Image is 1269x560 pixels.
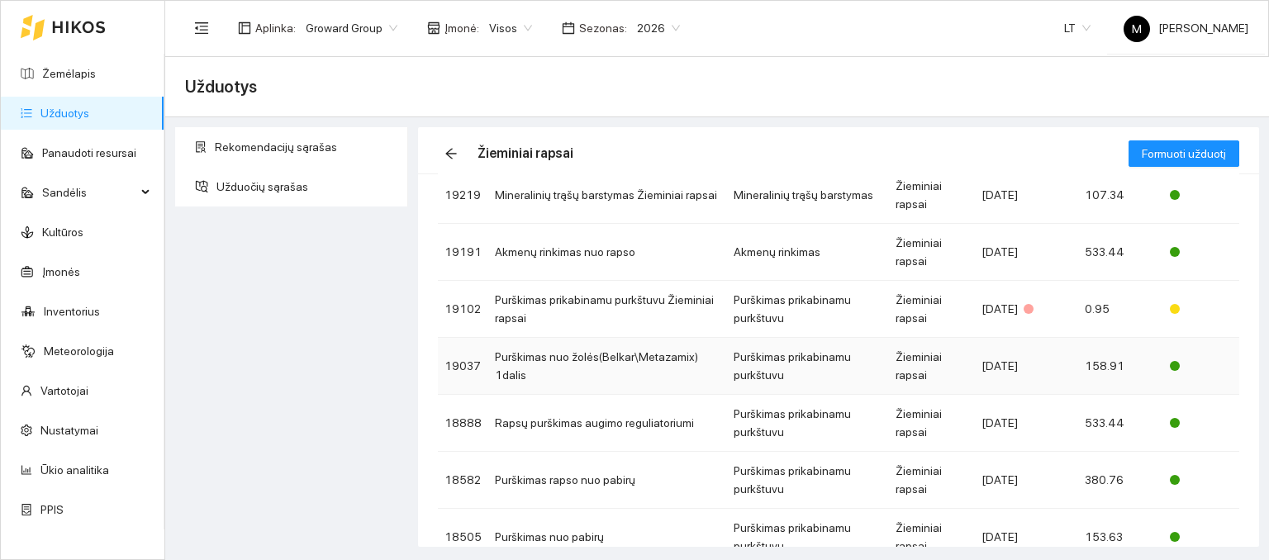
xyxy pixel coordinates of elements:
[579,19,627,37] span: Sezonas :
[306,16,397,40] span: Groward Group
[889,395,975,452] td: Žieminiai rapsai
[1078,452,1163,509] td: 380.76
[889,281,975,338] td: Žieminiai rapsai
[438,338,488,395] td: 19037
[438,281,488,338] td: 19102
[438,167,488,224] td: 19219
[1129,140,1239,167] button: Formuoti užduotį
[1078,224,1163,281] td: 533.44
[42,146,136,159] a: Panaudoti resursai
[216,170,395,203] span: Užduočių sąrašas
[981,186,1072,204] div: [DATE]
[40,424,98,437] a: Nustatymai
[1132,16,1142,42] span: M
[438,140,464,167] button: arrow-left
[40,503,64,516] a: PPIS
[42,225,83,239] a: Kultūros
[488,224,727,281] td: Akmenų rinkimas nuo rapso
[194,21,209,36] span: menu-fold
[488,281,727,338] td: Purškimas prikabinamu purkštuvu Žieminiai rapsai
[1124,21,1248,35] span: [PERSON_NAME]
[185,12,218,45] button: menu-fold
[215,131,395,164] span: Rekomendacijų sąrašas
[438,224,488,281] td: 19191
[727,338,889,395] td: Purškimas prikabinamu purkštuvu
[981,357,1072,375] div: [DATE]
[1078,338,1163,395] td: 158.91
[727,281,889,338] td: Purškimas prikabinamu purkštuvu
[427,21,440,35] span: shop
[981,300,1072,318] div: [DATE]
[439,147,463,160] span: arrow-left
[889,224,975,281] td: Žieminiai rapsai
[195,141,207,153] span: solution
[40,384,88,397] a: Vartotojai
[1078,281,1163,338] td: 0.95
[637,16,680,40] span: 2026
[40,107,89,120] a: Užduotys
[438,452,488,509] td: 18582
[40,463,109,477] a: Ūkio analitika
[889,167,975,224] td: Žieminiai rapsai
[981,528,1072,546] div: [DATE]
[488,167,727,224] td: Mineralinių trąšų barstymas Žieminiai rapsai
[42,176,136,209] span: Sandėlis
[981,243,1072,261] div: [DATE]
[562,21,575,35] span: calendar
[488,338,727,395] td: Purškimas nuo žolės(Belkar\Metazamix) 1dalis
[889,338,975,395] td: Žieminiai rapsai
[727,452,889,509] td: Purškimas prikabinamu purkštuvu
[44,344,114,358] a: Meteorologija
[1142,145,1226,163] span: Formuoti užduotį
[255,19,296,37] span: Aplinka :
[488,452,727,509] td: Purškimas rapso nuo pabirų
[489,16,532,40] span: Visos
[42,265,80,278] a: Įmonės
[185,74,257,100] span: Užduotys
[42,67,96,80] a: Žemėlapis
[44,305,100,318] a: Inventorius
[238,21,251,35] span: layout
[488,395,727,452] td: Rapsų purškimas augimo reguliatoriumi
[1078,167,1163,224] td: 107.34
[1064,16,1091,40] span: LT
[444,19,479,37] span: Įmonė :
[889,452,975,509] td: Žieminiai rapsai
[727,395,889,452] td: Purškimas prikabinamu purkštuvu
[727,167,889,224] td: Mineralinių trąšų barstymas
[981,414,1072,432] div: [DATE]
[727,224,889,281] td: Akmenų rinkimas
[981,471,1072,489] div: [DATE]
[1078,395,1163,452] td: 533.44
[478,143,573,164] div: Žieminiai rapsai
[438,395,488,452] td: 18888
